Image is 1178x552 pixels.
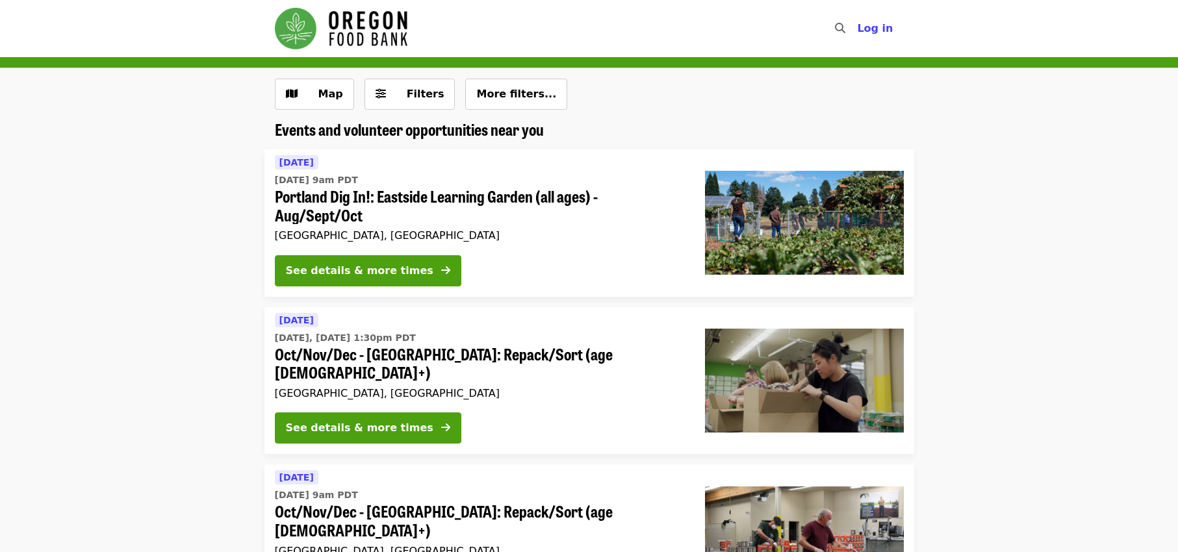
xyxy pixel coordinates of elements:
span: Map [318,88,343,100]
a: See details for "Oct/Nov/Dec - Portland: Repack/Sort (age 8+)" [264,307,914,455]
img: Oct/Nov/Dec - Portland: Repack/Sort (age 8+) organized by Oregon Food Bank [705,329,904,433]
span: Portland Dig In!: Eastside Learning Garden (all ages) - Aug/Sept/Oct [275,187,684,225]
span: [DATE] [279,472,314,483]
i: arrow-right icon [441,264,450,277]
span: Filters [407,88,444,100]
i: arrow-right icon [441,421,450,434]
i: search icon [835,22,845,34]
i: map icon [286,88,298,100]
input: Search [853,13,864,44]
button: Filters (0 selected) [365,79,455,110]
button: Log in [847,16,903,42]
div: See details & more times [286,263,433,279]
button: More filters... [465,79,567,110]
span: Events and volunteer opportunities near you [275,118,544,140]
div: [GEOGRAPHIC_DATA], [GEOGRAPHIC_DATA] [275,229,684,242]
button: See details & more times [275,412,461,444]
img: Oregon Food Bank - Home [275,8,407,49]
span: [DATE] [279,315,314,325]
time: [DATE] 9am PDT [275,488,358,502]
span: Oct/Nov/Dec - [GEOGRAPHIC_DATA]: Repack/Sort (age [DEMOGRAPHIC_DATA]+) [275,345,684,383]
span: Log in [857,22,893,34]
button: See details & more times [275,255,461,286]
time: [DATE], [DATE] 1:30pm PDT [275,331,416,345]
div: See details & more times [286,420,433,436]
a: See details for "Portland Dig In!: Eastside Learning Garden (all ages) - Aug/Sept/Oct" [264,149,914,297]
div: [GEOGRAPHIC_DATA], [GEOGRAPHIC_DATA] [275,387,684,399]
span: Oct/Nov/Dec - [GEOGRAPHIC_DATA]: Repack/Sort (age [DEMOGRAPHIC_DATA]+) [275,502,684,540]
span: [DATE] [279,157,314,168]
img: Portland Dig In!: Eastside Learning Garden (all ages) - Aug/Sept/Oct organized by Oregon Food Bank [705,171,904,275]
button: Show map view [275,79,354,110]
span: More filters... [476,88,556,100]
i: sliders-h icon [376,88,386,100]
time: [DATE] 9am PDT [275,173,358,187]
